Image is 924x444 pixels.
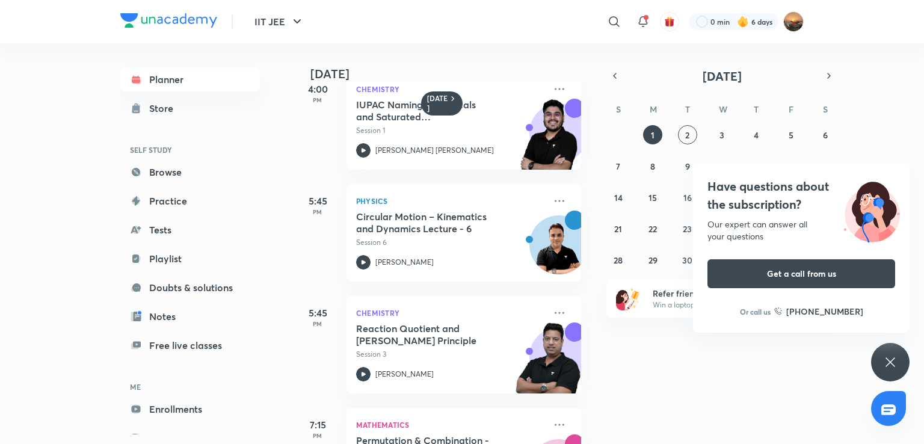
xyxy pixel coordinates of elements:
button: September 30, 2025 [678,250,697,270]
button: September 23, 2025 [678,219,697,238]
p: [PERSON_NAME] [375,257,434,268]
button: September 4, 2025 [747,125,766,144]
img: streak [737,16,749,28]
abbr: September 1, 2025 [651,129,654,141]
abbr: September 4, 2025 [754,129,759,141]
abbr: Sunday [616,103,621,115]
h4: Have questions about the subscription? [707,177,895,214]
a: Browse [120,160,260,184]
abbr: September 29, 2025 [648,254,658,266]
button: September 13, 2025 [816,156,835,176]
p: Session 6 [356,237,545,248]
abbr: September 28, 2025 [614,254,623,266]
abbr: September 14, 2025 [614,192,623,203]
button: IIT JEE [247,10,312,34]
img: Anisha Tiwari [783,11,804,32]
button: September 3, 2025 [712,125,731,144]
abbr: September 12, 2025 [787,161,795,172]
abbr: September 23, 2025 [683,223,692,235]
button: September 1, 2025 [643,125,662,144]
button: September 8, 2025 [643,156,662,176]
abbr: Tuesday [685,103,690,115]
abbr: September 7, 2025 [616,161,620,172]
h6: Refer friends [653,287,801,300]
p: PM [294,96,342,103]
button: September 28, 2025 [609,250,628,270]
button: September 7, 2025 [609,156,628,176]
abbr: September 3, 2025 [719,129,724,141]
h5: IUPAC Naming of Radicals and Saturated Hydrocarbons [356,99,506,123]
abbr: Monday [650,103,657,115]
a: Practice [120,189,260,213]
img: Avatar [530,222,588,280]
span: [DATE] [703,68,742,84]
abbr: September 8, 2025 [650,161,655,172]
abbr: September 10, 2025 [717,161,726,172]
abbr: September 9, 2025 [685,161,690,172]
abbr: Wednesday [719,103,727,115]
p: Physics [356,194,545,208]
p: Session 1 [356,125,545,136]
img: referral [616,286,640,310]
a: [PHONE_NUMBER] [774,305,863,318]
img: unacademy [515,99,581,182]
button: September 22, 2025 [643,219,662,238]
button: September 21, 2025 [609,219,628,238]
a: Store [120,96,260,120]
img: avatar [664,16,675,27]
h5: 5:45 [294,306,342,320]
h4: [DATE] [310,67,593,81]
abbr: Thursday [754,103,759,115]
abbr: September 30, 2025 [682,254,692,266]
button: Get a call from us [707,259,895,288]
h5: Reaction Quotient and Le-Chatelier's Principle [356,322,506,347]
p: Mathematics [356,418,545,432]
button: [DATE] [623,67,821,84]
p: [PERSON_NAME] [375,369,434,380]
a: Notes [120,304,260,328]
h6: [DATE] [427,94,448,113]
abbr: September 11, 2025 [753,161,760,172]
img: ttu_illustration_new.svg [834,177,910,242]
h6: SELF STUDY [120,140,260,160]
h5: 4:00 [294,82,342,96]
h6: [PHONE_NUMBER] [786,305,863,318]
button: September 29, 2025 [643,250,662,270]
p: Session 3 [356,349,545,360]
div: Store [149,101,180,116]
abbr: Saturday [823,103,828,115]
h6: ME [120,377,260,397]
a: Enrollments [120,397,260,421]
h5: 7:15 [294,418,342,432]
button: September 2, 2025 [678,125,697,144]
div: Our expert can answer all your questions [707,218,895,242]
abbr: September 6, 2025 [823,129,828,141]
a: Planner [120,67,260,91]
a: Free live classes [120,333,260,357]
button: September 6, 2025 [816,125,835,144]
abbr: September 16, 2025 [683,192,692,203]
img: unacademy [515,322,581,405]
abbr: September 21, 2025 [614,223,622,235]
h5: Circular Motion – Kinematics and Dynamics Lecture - 6 [356,211,506,235]
button: September 12, 2025 [781,156,801,176]
abbr: September 5, 2025 [789,129,793,141]
p: PM [294,208,342,215]
button: September 11, 2025 [747,156,766,176]
button: September 15, 2025 [643,188,662,207]
a: Doubts & solutions [120,276,260,300]
p: PM [294,320,342,327]
button: September 10, 2025 [712,156,731,176]
p: Win a laptop, vouchers & more [653,300,801,310]
h5: 5:45 [294,194,342,208]
abbr: September 13, 2025 [821,161,830,172]
button: September 9, 2025 [678,156,697,176]
button: September 14, 2025 [609,188,628,207]
p: Or call us [740,306,771,317]
a: Company Logo [120,13,217,31]
abbr: Friday [789,103,793,115]
p: [PERSON_NAME] [PERSON_NAME] [375,145,494,156]
button: avatar [660,12,679,31]
abbr: September 15, 2025 [648,192,657,203]
p: PM [294,432,342,439]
